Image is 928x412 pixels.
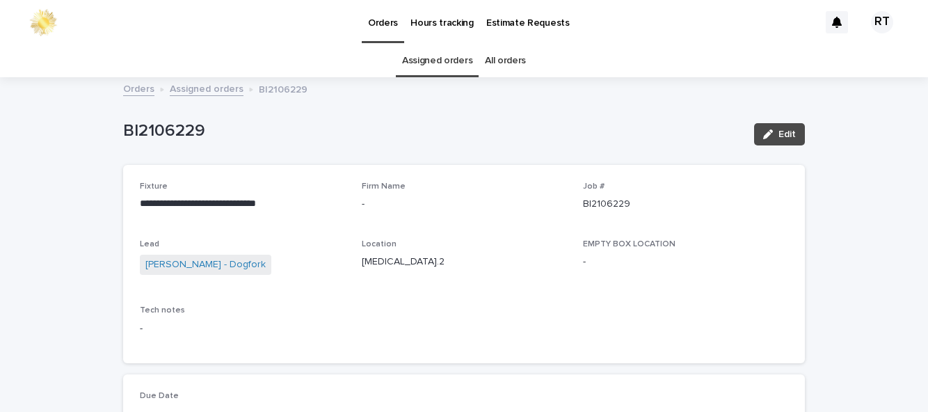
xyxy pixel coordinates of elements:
span: Tech notes [140,306,185,315]
span: Location [362,240,397,248]
span: Fixture [140,182,168,191]
a: [PERSON_NAME] - Dogfork [145,257,266,272]
p: - [362,197,567,212]
div: RT [871,11,893,33]
span: Edit [778,129,796,139]
p: - [583,255,788,269]
span: Lead [140,240,159,248]
a: All orders [485,45,526,77]
img: 0ffKfDbyRa2Iv8hnaAqg [28,8,58,36]
a: Assigned orders [170,80,243,96]
span: Job # [583,182,605,191]
a: Orders [123,80,154,96]
p: [MEDICAL_DATA].2 [362,255,567,269]
p: BI2106229 [123,121,743,141]
p: BI2106229 [583,197,788,212]
span: Due Date [140,392,179,400]
span: Firm Name [362,182,406,191]
a: Assigned orders [402,45,472,77]
p: - [140,322,788,336]
span: EMPTY BOX LOCATION [583,240,675,248]
p: BI2106229 [259,81,307,96]
button: Edit [754,123,805,145]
